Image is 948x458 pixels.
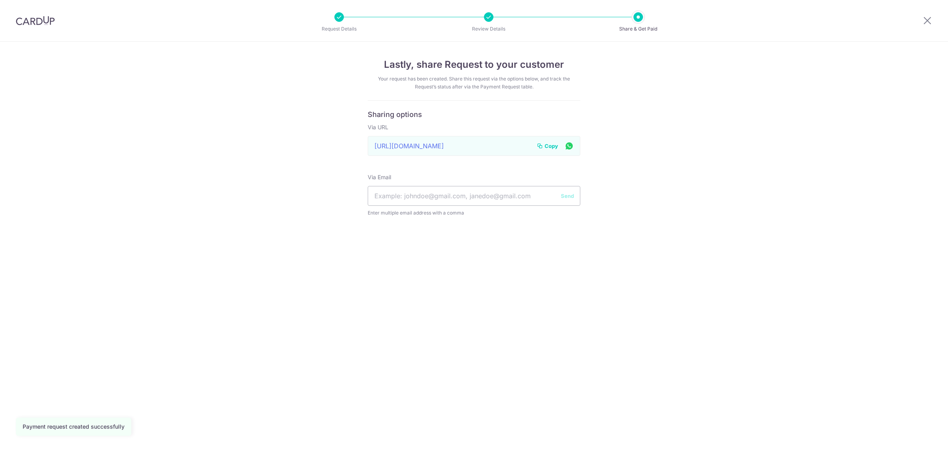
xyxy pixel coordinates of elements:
div: Your request has been created. Share this request via the options below, and track the Request’s ... [368,75,580,91]
p: Review Details [459,25,518,33]
img: CardUp [16,16,55,25]
button: Send [561,192,574,200]
label: Via Email [368,173,391,181]
div: Payment request created successfully [23,423,125,431]
span: Copy [545,142,558,150]
span: Enter multiple email address with a comma [368,209,580,217]
iframe: Opens a widget where you can find more information [897,434,940,454]
h4: Lastly, share Request to your customer [368,57,580,72]
input: Example: johndoe@gmail.com, janedoe@gmail.com [368,186,580,206]
button: Copy [537,142,558,150]
p: Share & Get Paid [609,25,668,33]
label: Via URL [368,123,388,131]
h6: Sharing options [368,110,580,119]
p: Request Details [310,25,368,33]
